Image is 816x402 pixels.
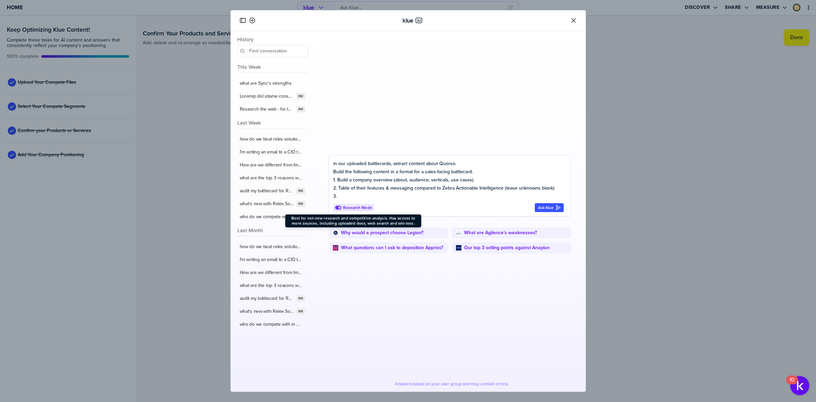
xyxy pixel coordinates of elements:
[333,160,564,200] textarea: in our uploaded battlecards, extract content about Quorso. Build the following content in a forma...
[235,292,310,305] button: audit my battlecard for Relex Solutions. What's missing, outdated or no longer relevant based on ...
[237,227,308,233] span: Last Month
[538,205,561,210] div: Ask Klue
[298,94,303,99] span: RM
[237,36,308,42] span: History
[235,210,310,223] button: who do we compete with in workcloud forecasting and analytics
[235,90,310,103] button: Loremip dol sitame consec adipi Elits do Eiusm, tem incidid ut Labor etd magna aliqu Enimadmi. Ve...
[240,93,294,99] label: Loremip dol sitame consec adipi Elits do Eiusm, tem incidid ut Labor etd magna aliqu Enimadmi. Ve...
[240,244,302,250] label: how do we beat relex solutions
[464,245,550,251] a: Our top 3 selling points against Anaplan
[235,318,310,331] button: who do we compete with in workcloud forecasting and analytics
[240,175,302,181] label: what are the top 3 reasons we beat relex?
[464,230,537,236] a: What are Agilence’s weaknesses?
[237,120,308,126] span: Last Week
[240,80,292,86] label: what are Sync's strengths
[240,321,302,327] label: who do we compete with in workcloud forecasting and analytics
[235,184,310,197] button: audit my battlecard for Relex Solutions. What's missing, outdated or no longer relevant based on ...
[341,230,423,236] a: Why would a prospect choose Legion?
[456,230,461,236] img: What are Agilence’s weaknesses?
[240,295,294,302] label: audit my battlecard for Relex Solutions. What's missing, outdated or no longer relevant based on ...
[333,245,338,251] img: What questions can I ask to deposition Appriss?
[237,64,308,70] span: This Week
[240,308,294,315] label: what's new with Relex Solutions for Forecasting and Analytics software?
[235,240,310,253] button: how do we beat relex solutions
[235,103,310,116] button: Research the web - for the company [PERSON_NAME] what non-PTT features do they offerRM
[343,205,372,210] span: Research Mode
[235,253,310,266] button: I'm writing an email to a CIO to differentiate against relex. give 4 brief bullet points to help ...
[298,188,303,194] span: RM
[235,146,310,159] button: I'm writing an email to a CIO to differentiate against relex. give 4 brief bullet points to help ...
[240,136,302,142] label: how do we beat relex solutions
[298,107,303,112] span: RM
[333,230,338,236] img: Why would a prospect choose Legion?
[535,203,564,212] button: Ask Klue
[298,296,303,301] span: RM
[240,201,294,207] label: what's new with Relex Solutions for Forecasting and Analytics software?
[240,188,294,194] label: audit my battlecard for Relex Solutions. What's missing, outdated or no longer relevant based on ...
[790,376,809,395] button: Open Resource Center, 10 new notifications
[298,309,303,314] span: RM
[235,77,310,90] button: what are Sync's strengths
[789,380,795,389] div: 10
[235,279,310,292] button: what are the top 3 reasons we beat relex?
[235,159,310,172] button: How are we different from Impact Analytics?
[240,106,294,112] label: Research the web - for the company [PERSON_NAME] what non-PTT features do they offer
[240,162,302,168] label: How are we different from Impact Analytics?
[240,257,302,263] label: I'm writing an email to a CIO to differentiate against relex. give 4 brief bullet points to help ...
[240,149,302,155] label: I'm writing an email to a CIO to differentiate against relex. give 4 brief bullet points to help ...
[235,266,310,279] button: How are we different from Impact Analytics?
[235,305,310,318] button: what's new with Relex Solutions for Forecasting and Analytics software?RM
[288,216,419,226] span: Best for net-new research and competitive analysis. Has access to more sources, including uploade...
[456,245,461,251] img: Our top 3 selling points against Anaplan
[298,201,303,207] span: RM
[240,214,302,220] label: who do we compete with in workcloud forecasting and analytics
[235,172,310,184] button: what are the top 3 reasons we beat relex?
[341,245,443,251] a: What questions can I ask to deposition Appriss?
[395,381,509,387] span: Answers based on your user group and may contain errors.
[240,283,302,289] label: what are the top 3 reasons we beat relex?
[235,133,310,146] button: how do we beat relex solutions
[237,45,308,57] input: Find conversation
[235,197,310,210] button: what's new with Relex Solutions for Forecasting and Analytics software?RM
[569,16,578,25] button: Close
[240,270,302,276] label: How are we different from Impact Analytics?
